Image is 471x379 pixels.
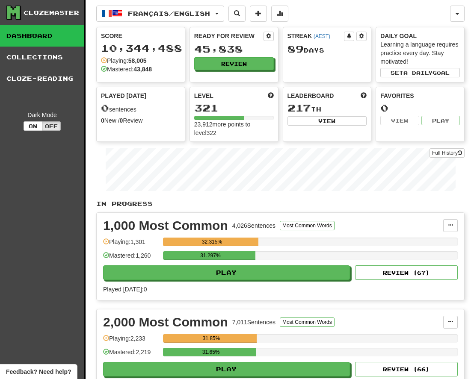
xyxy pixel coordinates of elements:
[287,32,344,40] div: Streak
[287,103,367,114] div: th
[194,44,274,54] div: 45,838
[194,32,264,40] div: Ready for Review
[133,66,152,73] strong: 43,848
[128,10,210,17] span: Français / English
[361,91,367,100] span: This week in points, UTC
[103,334,159,348] div: Playing: 2,233
[287,91,334,100] span: Leaderboard
[166,348,256,356] div: 31.65%
[6,367,71,376] span: Open feedback widget
[24,9,79,17] div: Clozemaster
[101,65,152,73] div: Mastered:
[355,362,458,376] button: Review (66)
[280,317,335,327] button: Most Common Words
[96,200,465,208] p: In Progress
[42,121,61,131] button: Off
[128,57,147,64] strong: 58,005
[280,221,335,230] button: Most Common Words
[96,6,224,22] button: Français/English
[287,44,367,55] div: Day s
[103,316,228,329] div: 2,000 Most Common
[380,116,419,125] button: View
[232,318,275,326] div: 7,011 Sentences
[103,348,159,362] div: Mastered: 2,219
[287,116,367,126] button: View
[380,68,460,77] button: Seta dailygoal
[166,334,257,343] div: 31.85%
[6,111,78,119] div: Dark Mode
[380,40,460,66] div: Learning a language requires practice every day. Stay motivated!
[287,43,304,55] span: 89
[268,91,274,100] span: Score more points to level up
[101,56,147,65] div: Playing:
[166,238,258,246] div: 32.315%
[380,103,460,113] div: 0
[250,6,267,22] button: Add sentence to collection
[194,120,274,137] div: 23,912 more points to level 322
[314,33,330,39] a: (AEST)
[120,117,123,124] strong: 0
[287,102,311,114] span: 217
[421,116,460,125] button: Play
[103,251,159,265] div: Mastered: 1,260
[101,32,181,40] div: Score
[101,117,104,124] strong: 0
[380,32,460,40] div: Daily Goal
[103,265,350,280] button: Play
[103,238,159,252] div: Playing: 1,301
[194,103,274,113] div: 321
[101,103,181,114] div: sentences
[194,91,213,100] span: Level
[355,265,458,280] button: Review (67)
[101,102,109,114] span: 0
[380,91,460,100] div: Favorites
[228,6,246,22] button: Search sentences
[271,6,288,22] button: More stats
[101,116,181,125] div: New / Review
[430,148,465,158] a: Full History
[232,221,275,230] div: 4,026 Sentences
[103,219,228,232] div: 1,000 Most Common
[166,251,255,260] div: 31.297%
[194,57,274,70] button: Review
[24,121,42,131] button: On
[403,70,432,76] span: a daily
[103,362,350,376] button: Play
[101,91,146,100] span: Played [DATE]
[103,286,147,293] span: Played [DATE]: 0
[101,43,181,53] div: 10,344,488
